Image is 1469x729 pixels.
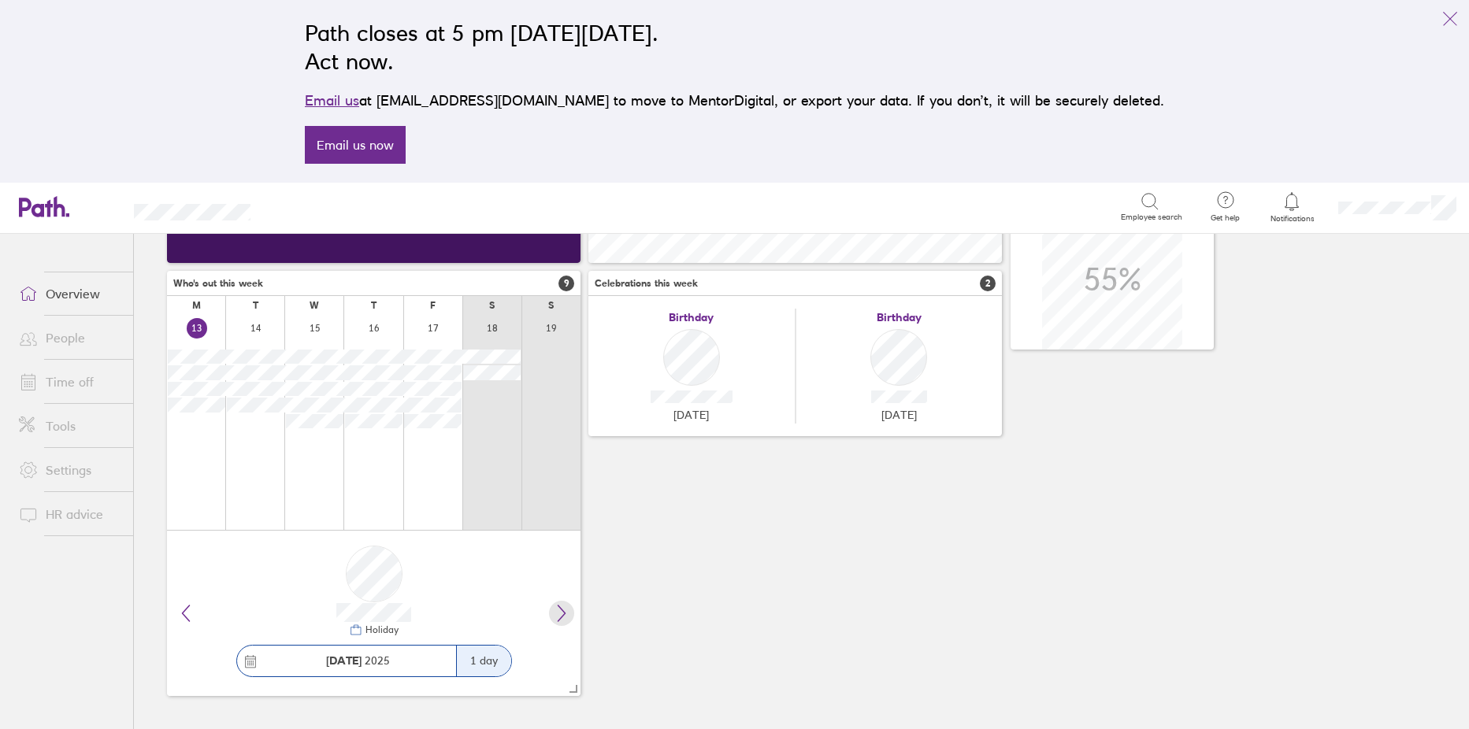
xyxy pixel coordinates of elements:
[371,300,377,311] div: T
[669,311,714,324] span: Birthday
[293,199,333,213] div: Search
[548,300,554,311] div: S
[326,654,390,667] span: 2025
[253,300,258,311] div: T
[980,276,996,291] span: 2
[192,300,201,311] div: M
[1267,214,1318,224] span: Notifications
[6,366,133,398] a: Time off
[326,653,362,668] strong: [DATE]
[430,300,436,311] div: F
[1267,191,1318,224] a: Notifications
[6,498,133,530] a: HR advice
[6,410,133,442] a: Tools
[173,278,263,289] span: Who's out this week
[362,624,399,635] div: Holiday
[6,278,133,309] a: Overview
[881,409,917,421] span: [DATE]
[305,19,1164,76] h2: Path closes at 5 pm [DATE][DATE]. Act now.
[6,454,133,486] a: Settings
[1121,213,1182,222] span: Employee search
[1200,213,1251,223] span: Get help
[673,409,709,421] span: [DATE]
[310,300,319,311] div: W
[558,276,574,291] span: 9
[305,92,359,109] a: Email us
[6,322,133,353] a: People
[595,278,698,289] span: Celebrations this week
[877,311,922,324] span: Birthday
[456,646,511,676] div: 1 day
[489,300,495,311] div: S
[305,126,406,164] a: Email us now
[305,90,1164,112] p: at [EMAIL_ADDRESS][DOMAIN_NAME] to move to MentorDigital, or export your data. If you don’t, it w...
